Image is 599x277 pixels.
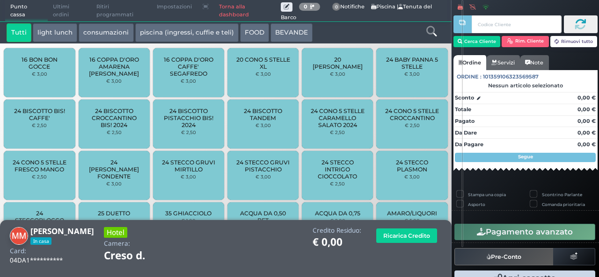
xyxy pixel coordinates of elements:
[454,248,554,265] button: Pre-Conto
[330,181,345,186] small: € 2,50
[86,107,142,128] span: 24 BISCOTTO CROCCANTINO BIS! 2024
[330,129,345,135] small: € 2,50
[455,94,474,102] strong: Sconto
[384,107,440,121] span: 24 CONO 5 STELLE CROCCANTINO
[313,227,361,234] h4: Credito Residuo:
[12,159,67,173] span: 24 CONO 5 STELLE FRESCO MANGO
[256,71,271,77] small: € 3,00
[181,218,196,223] small: € 1,00
[30,237,51,245] span: In casa
[214,0,281,21] a: Torna alla dashboard
[313,236,361,248] h1: € 0,00
[384,56,440,70] span: 24 BABY PANNA 5 STELLE
[86,56,142,77] span: 16 COPPA D'ORO AMARENA [PERSON_NAME]
[107,218,122,223] small: € 2,50
[235,107,291,121] span: 24 BISCOTTO TANDEM
[256,174,271,179] small: € 3,00
[376,228,437,243] button: Ricarica Credito
[12,210,67,224] span: 24 STECCOBLOCCO
[235,159,291,173] span: 24 STECCO GRUVI PISTACCHIO
[310,107,365,128] span: 24 CONO 5 STELLE CARAMELLO SALATO 2024
[542,192,582,198] label: Scontrino Parlante
[577,118,596,124] strong: 0,00 €
[32,174,47,179] small: € 2,50
[330,71,345,77] small: € 3,00
[7,23,31,42] button: Tutti
[577,94,596,101] strong: 0,00 €
[454,224,595,240] button: Pagamento avanzato
[332,3,341,11] span: 0
[330,218,345,223] small: € 2,00
[104,250,171,262] h1: Creso d.
[315,210,360,217] span: ACQUA DA 0,75
[161,56,217,77] span: 16 COPPA D'ORO CAFFE' SEGAFREDO
[483,73,539,81] span: 101359106323569587
[106,78,122,84] small: € 3,00
[256,122,271,128] small: € 3,00
[518,154,533,160] strong: Segue
[270,23,313,42] button: BEVANDE
[453,55,486,70] a: Ordine
[91,0,152,21] span: Ritiri programmati
[468,201,485,207] label: Asporto
[5,0,48,21] span: Punto cassa
[12,56,67,70] span: 16 BON BON GOCCE
[468,192,506,198] label: Stampa una copia
[86,159,142,180] span: 24 [PERSON_NAME] FONDENTE
[304,3,307,10] b: 0
[32,71,47,77] small: € 3,00
[502,36,549,47] button: Rim. Cliente
[104,240,130,247] h4: Camera:
[98,210,130,217] span: 25 DUETTO
[453,82,598,89] div: Nessun articolo selezionato
[161,107,217,128] span: 24 BISCOTTO PISTACCHIO BIS! 2024
[165,210,212,217] span: 35 GHIACCIOLO
[240,23,269,42] button: FOOD
[79,23,133,42] button: consumazioni
[161,159,217,173] span: 24 STECCO GRUVI MIRTILLO
[404,71,420,77] small: € 3,00
[181,78,196,84] small: € 3,00
[384,159,440,173] span: 24 STECCO PLASMON
[577,141,596,148] strong: 0,00 €
[405,122,420,128] small: € 2,50
[235,56,291,70] span: 20 CONO 5 STELLE XL
[181,129,196,135] small: € 2,50
[30,226,94,236] b: [PERSON_NAME]
[472,15,561,33] input: Codice Cliente
[455,106,471,113] strong: Totale
[10,227,28,245] img: Mauro Minervini
[455,129,477,136] strong: Da Dare
[152,0,197,14] span: Impostazioni
[455,141,483,148] strong: Da Pagare
[107,129,122,135] small: € 2,50
[33,23,77,42] button: light lunch
[310,56,365,70] span: 20 [PERSON_NAME]
[404,174,420,179] small: € 3,00
[577,129,596,136] strong: 0,00 €
[310,159,365,180] span: 24 STECCO INTRIGO CIOCCOLATO
[486,55,520,70] a: Servizi
[12,107,67,121] span: 24 BISCOTTO BIS! CAFFE'
[550,36,598,47] button: Rimuovi tutto
[106,181,122,186] small: € 3,00
[457,73,482,81] span: Ordine :
[387,210,437,217] span: AMARO/LIQUORI
[48,0,91,21] span: Ultimi ordini
[32,122,47,128] small: € 2,50
[135,23,239,42] button: piscina (ingressi, cuffie e teli)
[10,248,26,255] h4: Card:
[404,218,420,223] small: € 5,00
[577,106,596,113] strong: 0,00 €
[520,55,548,70] a: Note
[235,210,291,224] span: ACQUA DA 0,50 PET
[455,118,475,124] strong: Pagato
[104,227,127,238] h3: Hotel
[453,36,501,47] button: Cerca Cliente
[181,174,196,179] small: € 3,00
[542,201,585,207] label: Comanda prioritaria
